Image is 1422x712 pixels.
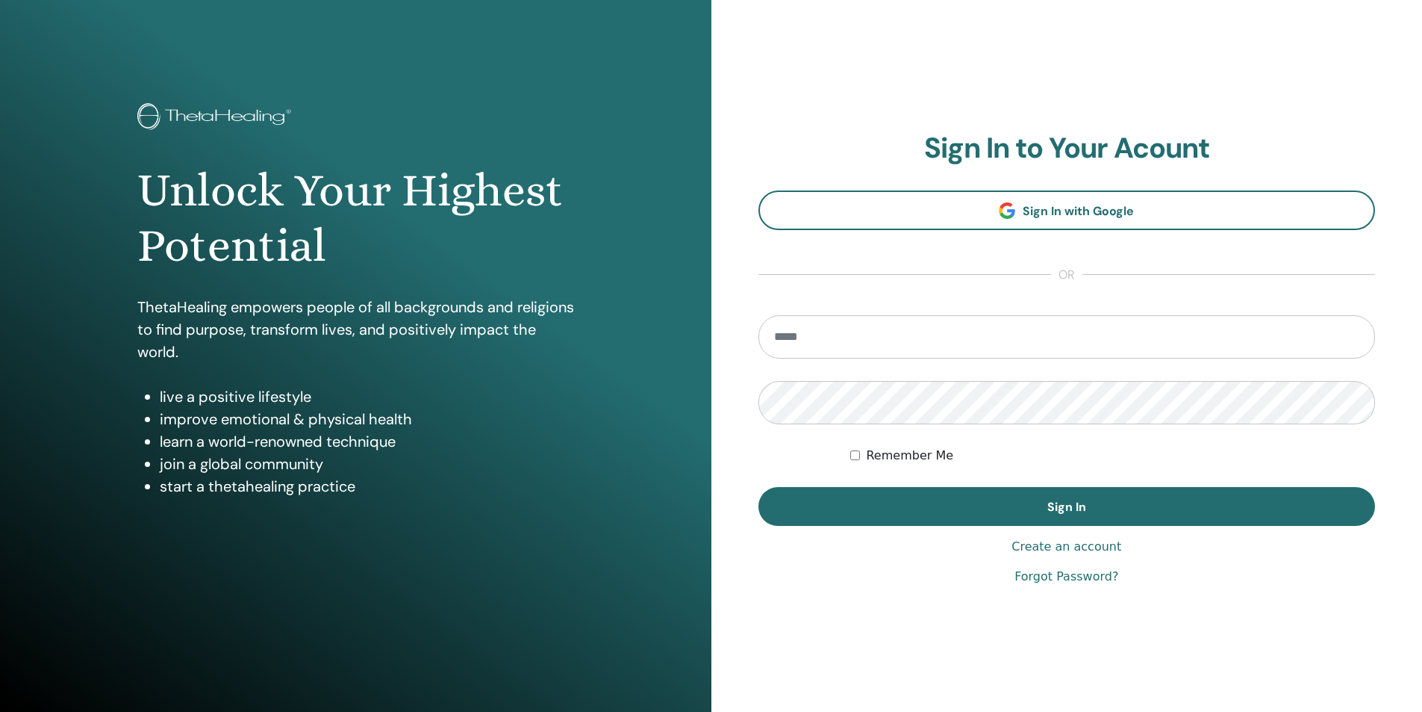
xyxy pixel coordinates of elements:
[1051,266,1082,284] span: or
[758,487,1376,526] button: Sign In
[1047,499,1086,515] span: Sign In
[1014,568,1118,586] a: Forgot Password?
[160,386,574,408] li: live a positive lifestyle
[160,408,574,430] li: improve emotional & physical health
[758,191,1376,230] a: Sign In with Google
[160,475,574,498] li: start a thetahealing practice
[1023,203,1134,219] span: Sign In with Google
[758,131,1376,166] h2: Sign In to Your Acount
[866,447,953,465] label: Remember Me
[137,296,574,363] p: ThetaHealing empowers people of all backgrounds and religions to find purpose, transform lives, a...
[850,447,1375,465] div: Keep me authenticated indefinitely or until I manually logout
[160,430,574,453] li: learn a world-renowned technique
[1011,538,1121,556] a: Create an account
[160,453,574,475] li: join a global community
[137,163,574,274] h1: Unlock Your Highest Potential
